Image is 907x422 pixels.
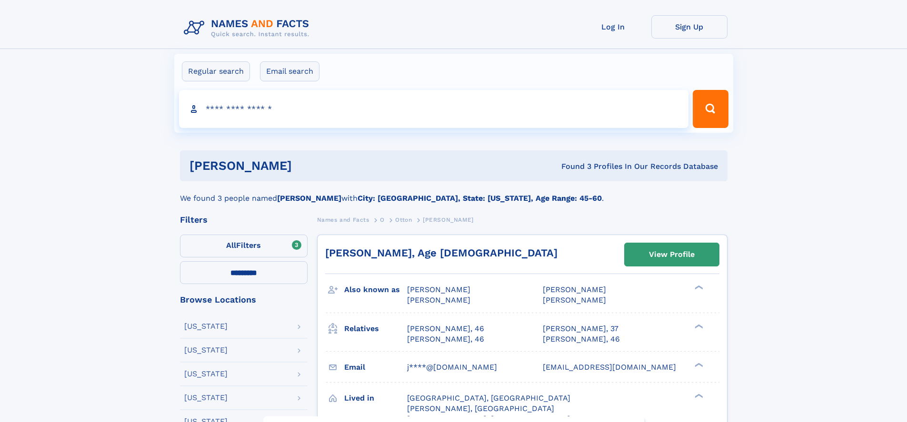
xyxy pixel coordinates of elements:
[182,61,250,81] label: Regular search
[625,243,719,266] a: View Profile
[543,324,618,334] a: [PERSON_NAME], 37
[179,90,689,128] input: search input
[407,334,484,344] a: [PERSON_NAME], 46
[344,390,407,406] h3: Lived in
[407,285,470,294] span: [PERSON_NAME]
[395,216,412,223] span: Otton
[692,393,704,399] div: ❯
[649,244,695,265] div: View Profile
[317,214,369,226] a: Names and Facts
[380,216,385,223] span: O
[423,216,474,223] span: [PERSON_NAME]
[180,235,308,257] label: Filters
[180,295,308,304] div: Browse Locations
[226,241,236,250] span: All
[180,216,308,224] div: Filters
[277,194,341,203] b: [PERSON_NAME]
[180,181,728,204] div: We found 3 people named with .
[651,15,728,39] a: Sign Up
[427,161,718,172] div: Found 3 Profiles In Our Records Database
[380,214,385,226] a: O
[543,334,620,344] a: [PERSON_NAME], 46
[407,324,484,334] a: [PERSON_NAME], 46
[344,282,407,298] h3: Also known as
[325,247,558,259] a: [PERSON_NAME], Age [DEMOGRAPHIC_DATA]
[575,15,651,39] a: Log In
[692,362,704,368] div: ❯
[184,346,228,354] div: [US_STATE]
[692,285,704,291] div: ❯
[184,323,228,330] div: [US_STATE]
[395,214,412,226] a: Otton
[543,363,676,372] span: [EMAIL_ADDRESS][DOMAIN_NAME]
[693,90,728,128] button: Search Button
[344,359,407,375] h3: Email
[407,393,570,402] span: [GEOGRAPHIC_DATA], [GEOGRAPHIC_DATA]
[189,160,427,172] h1: [PERSON_NAME]
[180,15,317,41] img: Logo Names and Facts
[407,404,554,413] span: [PERSON_NAME], [GEOGRAPHIC_DATA]
[184,370,228,378] div: [US_STATE]
[692,323,704,329] div: ❯
[407,295,470,304] span: [PERSON_NAME]
[184,394,228,402] div: [US_STATE]
[358,194,602,203] b: City: [GEOGRAPHIC_DATA], State: [US_STATE], Age Range: 45-60
[260,61,319,81] label: Email search
[543,285,606,294] span: [PERSON_NAME]
[543,295,606,304] span: [PERSON_NAME]
[344,321,407,337] h3: Relatives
